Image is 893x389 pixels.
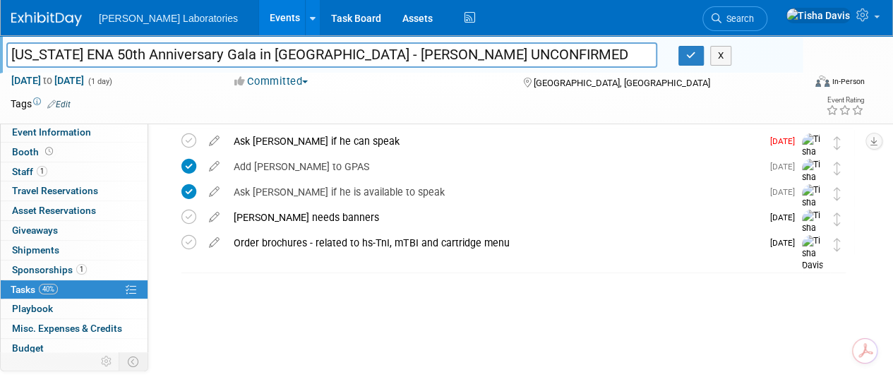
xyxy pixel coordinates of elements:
img: Tisha Davis [802,210,823,247]
i: Move task [834,162,841,175]
td: Toggle Event Tabs [119,352,148,371]
a: edit [202,237,227,249]
span: Budget [12,342,44,354]
a: Giveaways [1,221,148,240]
div: Event Rating [826,97,864,104]
td: Personalize Event Tab Strip [95,352,119,371]
a: Tasks40% [1,280,148,299]
div: Ask [PERSON_NAME] if he is available to speak [227,180,762,204]
a: Budget [1,339,148,358]
img: Tisha Davis [802,235,823,273]
a: edit [202,186,227,198]
a: Asset Reservations [1,201,148,220]
span: Event Information [12,126,91,138]
a: Edit [47,100,71,109]
a: Misc. Expenses & Credits [1,319,148,338]
a: Event Information [1,123,148,142]
a: edit [202,135,227,148]
span: Playbook [12,303,53,314]
a: Staff1 [1,162,148,181]
div: Add [PERSON_NAME] to GPAS [227,155,762,179]
span: [DATE] [770,238,802,248]
a: edit [202,211,227,224]
span: Sponsorships [12,264,87,275]
img: Tisha Davis [802,159,823,196]
a: Playbook [1,299,148,318]
span: Search [721,13,754,24]
span: Staff [12,166,47,177]
img: Tisha Davis [802,133,823,171]
span: [DATE] [770,162,802,172]
span: 1 [76,264,87,275]
i: Move task [834,213,841,226]
span: to [41,75,54,86]
div: Order brochures - related to hs-TnI, mTBI and cartridge menu [227,231,762,255]
a: Sponsorships1 [1,261,148,280]
img: Tisha Davis [786,8,851,23]
div: Ask [PERSON_NAME] if he can speak [227,129,762,153]
div: [PERSON_NAME] needs banners [227,205,762,229]
span: 1 [37,166,47,176]
span: Booth not reserved yet [42,146,56,157]
span: [DATE] [770,187,802,197]
span: Shipments [12,244,59,256]
span: [DATE] [770,136,802,146]
a: edit [202,160,227,173]
span: Tasks [11,284,58,295]
span: Giveaways [12,225,58,236]
span: [GEOGRAPHIC_DATA], [GEOGRAPHIC_DATA] [533,78,709,88]
span: 40% [39,284,58,294]
span: Booth [12,146,56,157]
a: Search [702,6,767,31]
div: In-Person [832,76,865,87]
button: X [710,46,732,66]
span: (1 day) [87,77,112,86]
img: Tisha Davis [802,184,823,222]
a: Booth [1,143,148,162]
img: ExhibitDay [11,12,82,26]
span: Misc. Expenses & Credits [12,323,122,334]
td: Tags [11,97,71,111]
span: [DATE] [770,213,802,222]
img: Format-Inperson.png [815,76,829,87]
span: [DATE] [DATE] [11,74,85,87]
span: [PERSON_NAME] Laboratories [99,13,238,24]
div: Event Format [740,73,865,95]
a: Travel Reservations [1,181,148,201]
a: Shipments [1,241,148,260]
i: Move task [834,136,841,150]
i: Move task [834,238,841,251]
button: Committed [229,74,313,89]
span: Travel Reservations [12,185,98,196]
i: Move task [834,187,841,201]
span: Asset Reservations [12,205,96,216]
